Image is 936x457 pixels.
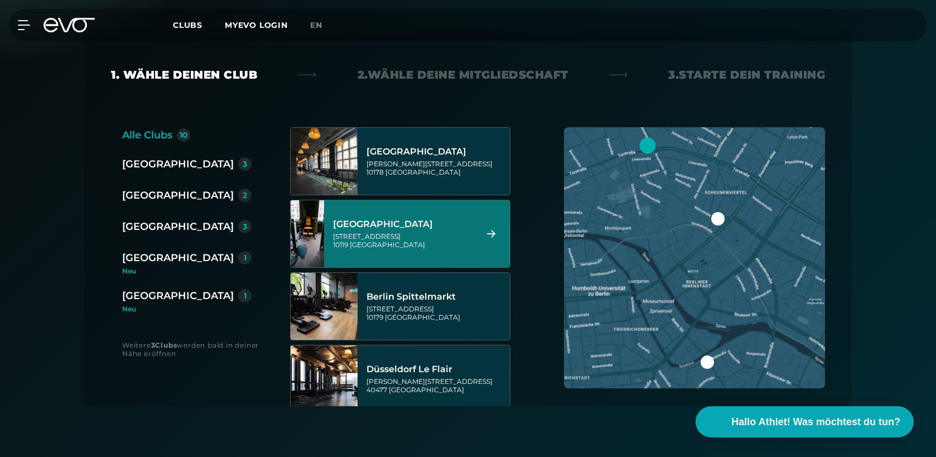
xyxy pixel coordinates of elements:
[122,187,234,203] div: [GEOGRAPHIC_DATA]
[366,291,506,302] div: Berlin Spittelmarkt
[243,191,247,199] div: 2
[366,160,506,176] div: [PERSON_NAME][STREET_ADDRESS] 10178 [GEOGRAPHIC_DATA]
[291,273,358,340] img: Berlin Spittelmarkt
[155,341,177,349] strong: Clubs
[358,67,568,83] div: 2. Wähle deine Mitgliedschaft
[564,127,825,388] img: map
[366,305,506,321] div: [STREET_ADDRESS] 10179 [GEOGRAPHIC_DATA]
[366,146,506,157] div: [GEOGRAPHIC_DATA]
[244,254,247,262] div: 1
[111,67,257,83] div: 1. Wähle deinen Club
[244,292,247,300] div: 1
[122,127,172,143] div: Alle Clubs
[243,160,247,168] div: 3
[274,200,341,267] img: Berlin Rosenthaler Platz
[151,341,156,349] strong: 3
[243,223,247,230] div: 3
[122,306,252,312] div: Neu
[366,377,506,394] div: [PERSON_NAME][STREET_ADDRESS] 40477 [GEOGRAPHIC_DATA]
[122,288,234,304] div: [GEOGRAPHIC_DATA]
[291,345,358,412] img: Düsseldorf Le Flair
[291,128,358,195] img: Berlin Alexanderplatz
[366,364,506,375] div: Düsseldorf Le Flair
[122,156,234,172] div: [GEOGRAPHIC_DATA]
[180,131,188,139] div: 10
[122,250,234,266] div: [GEOGRAPHIC_DATA]
[668,67,825,83] div: 3. Starte dein Training
[310,20,322,30] span: en
[122,341,268,358] div: Weitere werden bald in deiner Nähe eröffnen
[173,20,225,30] a: Clubs
[731,415,900,430] span: Hallo Athlet! Was möchtest du tun?
[173,20,202,30] span: Clubs
[696,406,914,437] button: Hallo Athlet! Was möchtest du tun?
[122,219,234,234] div: [GEOGRAPHIC_DATA]
[333,219,473,230] div: [GEOGRAPHIC_DATA]
[333,232,473,249] div: [STREET_ADDRESS] 10119 [GEOGRAPHIC_DATA]
[310,19,336,32] a: en
[122,268,260,275] div: Neu
[225,20,288,30] a: MYEVO LOGIN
